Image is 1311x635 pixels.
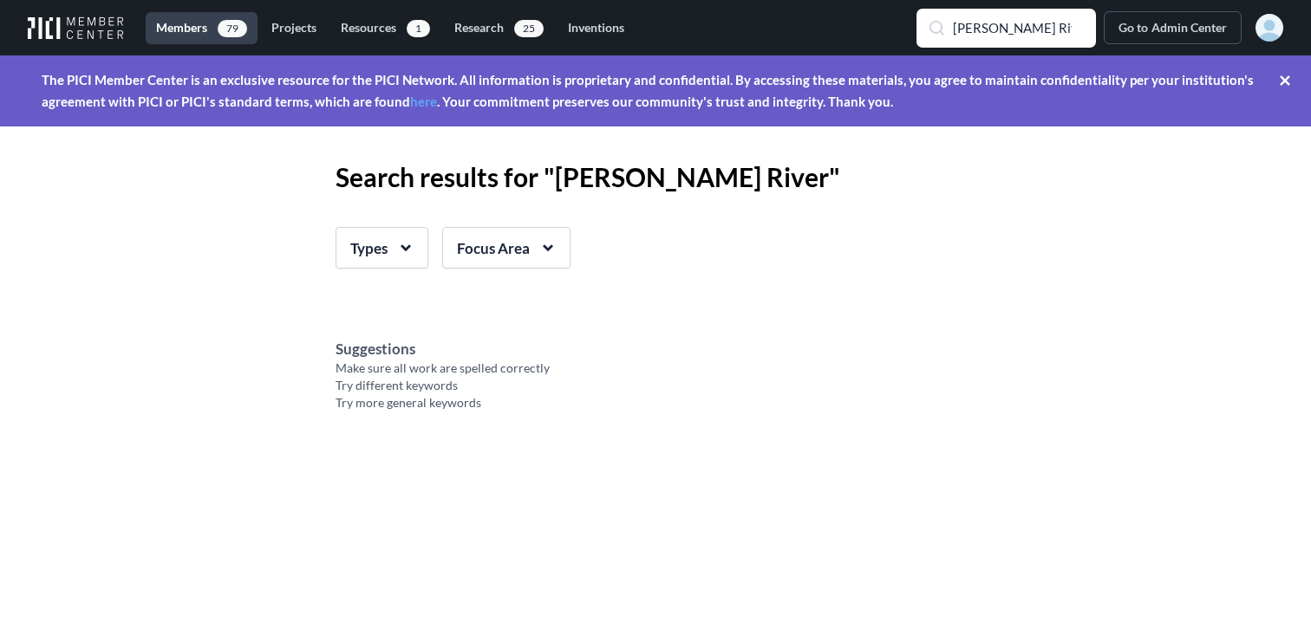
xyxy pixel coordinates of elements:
[917,10,1095,47] input: Search
[444,12,554,44] a: Research25
[407,20,430,37] span: 1
[42,69,1269,113] p: The PICI Member Center is an exclusive resource for the PICI Network. All information is propriet...
[330,12,440,44] a: Resources1
[1151,19,1227,36] span: Admin Center
[261,12,327,44] a: Projects
[28,16,124,39] img: Workflow
[336,227,428,269] button: Types
[336,338,975,360] div: Suggestions
[146,12,258,44] a: Members79
[442,227,571,269] button: Focus Area
[218,20,247,37] span: 79
[336,161,975,192] h1: Search results for " [PERSON_NAME] River "
[410,94,437,109] a: here
[558,12,635,44] a: Inventions
[336,377,975,394] li: Try different keywords
[1104,11,1242,44] a: Go toAdmin Center
[1119,19,1151,36] span: Go to
[336,360,975,377] li: Make sure all work are spelled correctly
[336,394,975,411] li: Try more general keywords
[514,20,544,37] span: 25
